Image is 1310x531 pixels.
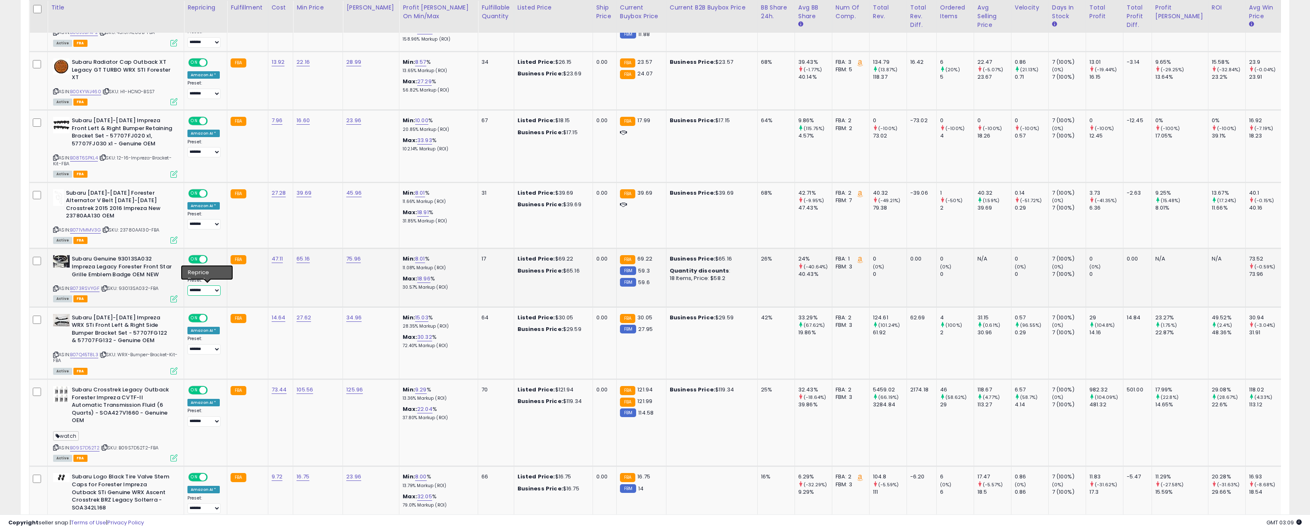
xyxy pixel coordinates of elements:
img: 51fLla0wV-L._SL40_.jpg [53,255,70,268]
small: (-5.07%) [983,66,1003,73]
div: 16.92 [1249,117,1283,124]
small: FBA [620,70,635,79]
div: 6 [940,58,974,66]
a: 14.64 [272,314,286,322]
img: 51Aj4ssZYML._SL40_.jpg [53,58,70,75]
a: 105.56 [297,386,313,394]
a: B09S7D52T2 [70,444,100,451]
div: 39.43% [798,58,832,66]
div: Repricing [187,3,224,12]
div: 22.47 [977,58,1011,66]
div: 12.45 [1089,132,1123,140]
a: 22.04 [417,405,433,413]
b: Subaru Genuine 93013SA032 Impreza Legacy Forester Front Star Grille Emblem Badge OEM NEW [72,255,173,280]
a: B07Q45T8L3 [70,351,98,358]
div: 68% [761,58,788,66]
div: 0 [873,255,907,263]
div: 7 (100%) [1052,255,1086,263]
small: (0%) [1052,125,1064,132]
small: (21.13%) [1020,66,1038,73]
div: 3.73 [1089,189,1123,197]
small: (-32.84%) [1217,66,1240,73]
div: 0.00 [1127,255,1145,263]
div: 0% [1212,117,1245,124]
div: 64% [761,117,788,124]
div: ASIN: [53,255,177,301]
div: -2.63 [1127,189,1145,197]
b: Min: [403,255,415,263]
small: Avg Win Price. [1249,21,1254,28]
div: 0.00 [596,117,610,124]
div: 0.00 [596,189,610,197]
b: Min: [403,189,415,197]
div: $17.15 [518,129,586,136]
div: -3.14 [1127,58,1145,66]
div: Days In Stock [1052,3,1082,21]
div: BB Share 24h. [761,3,791,21]
div: Avg BB Share [798,3,829,21]
div: N/A [977,255,1005,263]
div: ASIN: [53,189,177,243]
a: 27.28 [272,189,286,197]
a: 39.69 [297,189,311,197]
small: (-0.15%) [1254,197,1274,204]
div: ROI [1212,3,1242,12]
a: 33.93 [417,136,432,145]
div: 7 (100%) [1052,189,1086,197]
div: $17.15 [670,117,751,124]
span: OFF [207,59,220,66]
small: (0%) [1052,197,1064,204]
a: Privacy Policy [107,519,144,526]
b: Business Price: [670,58,715,66]
small: FBA [620,189,635,198]
div: 40.1 [1249,189,1283,197]
div: % [403,255,472,270]
div: 13.01 [1089,58,1123,66]
span: ON [189,59,199,66]
div: 39.69 [977,204,1011,212]
div: FBM: 5 [836,66,863,73]
div: Listed Price [518,3,589,12]
a: B08T6SPKL4 [70,154,98,162]
div: % [403,78,472,93]
div: 79.38 [873,204,907,212]
a: 18.91 [417,208,429,217]
div: % [403,117,472,132]
span: | SKU: 12-16-Impreza-Bracket-Kit-FBA [53,154,172,167]
div: Title [51,3,180,12]
div: $23.57 [670,58,751,66]
span: FBA [73,171,87,178]
span: ON [189,256,199,263]
span: OFF [207,190,220,197]
b: Max: [403,136,417,144]
a: 8.01 [415,255,425,263]
div: 47.43% [798,204,832,212]
div: 68% [761,189,788,197]
small: (-41.35%) [1095,197,1117,204]
a: 28.99 [346,58,361,66]
a: 10.00 [415,116,428,125]
div: Amazon AI * [187,71,220,79]
img: 41iQyLKXa+L._SL40_.jpg [53,386,70,403]
a: 73.44 [272,386,287,394]
div: 0 [1015,255,1048,263]
a: 23.96 [346,473,361,481]
div: Current Buybox Price [620,3,663,21]
a: 47.11 [272,255,283,263]
div: 4.57% [798,132,832,140]
span: ON [189,118,199,125]
a: 27.62 [297,314,311,322]
div: 0 [977,117,1011,124]
div: 16.15 [1089,73,1123,81]
span: FBA [73,99,87,106]
b: Max: [403,208,417,216]
small: (1.59%) [983,197,999,204]
div: Cost [272,3,290,12]
small: (-50%) [945,197,962,204]
div: Preset: [187,29,221,48]
div: 9.25% [1155,189,1208,197]
b: Listed Price: [518,189,555,197]
div: $23.69 [518,70,586,77]
span: All listings currently available for purchase on Amazon [53,40,72,47]
span: 24.07 [637,70,652,77]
